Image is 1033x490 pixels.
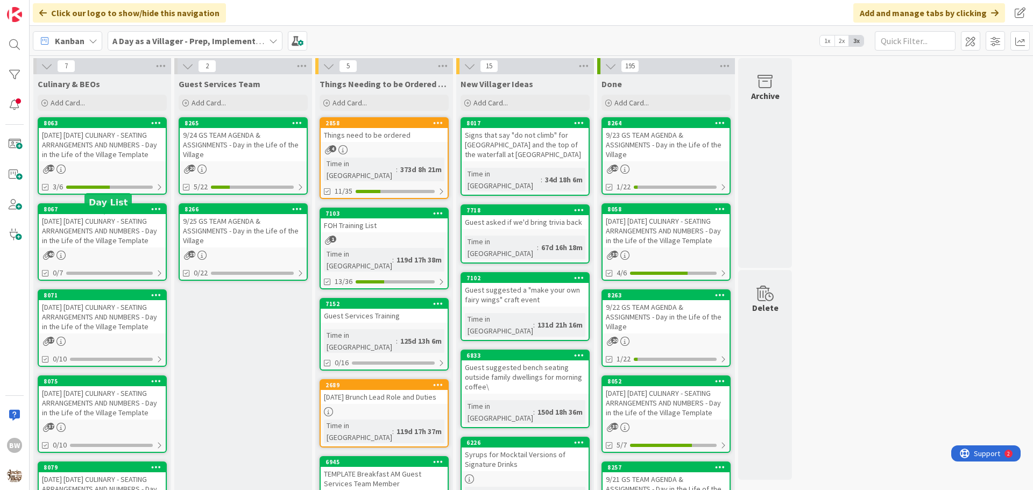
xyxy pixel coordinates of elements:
div: 8257 [607,464,730,471]
div: 8063[DATE] [DATE] CULINARY - SEATING ARRANGEMENTS AND NUMBERS - Day in the Life of the Village Te... [39,118,166,161]
div: 7103 [321,209,448,218]
a: 6833Guest suggested bench seating outside family dwellings for morning coffee\Time in [GEOGRAPHIC... [461,350,590,428]
div: 2858 [321,118,448,128]
div: 7102 [466,274,589,282]
span: 0/7 [53,267,63,279]
div: 2858 [326,119,448,127]
div: [DATE] [DATE] CULINARY - SEATING ARRANGEMENTS AND NUMBERS - Day in the Life of the Village Template [603,214,730,247]
div: 8265 [180,118,307,128]
div: [DATE] [DATE] CULINARY - SEATING ARRANGEMENTS AND NUMBERS - Day in the Life of the Village Template [39,386,166,420]
span: Add Card... [192,98,226,108]
a: 8071[DATE] [DATE] CULINARY - SEATING ARRANGEMENTS AND NUMBERS - Day in the Life of the Village Te... [38,289,167,367]
div: 7718 [462,205,589,215]
div: 8075 [39,377,166,386]
div: 131d 21h 16m [535,319,585,331]
div: 6226 [462,438,589,448]
div: 8052 [603,377,730,386]
span: 3x [849,35,864,46]
span: Add Card... [51,98,85,108]
span: 5 [339,60,357,73]
a: 2689[DATE] Brunch Lead Role and DutiesTime in [GEOGRAPHIC_DATA]:119d 17h 37m [320,379,449,448]
div: 7103 [326,210,448,217]
span: 15 [480,60,498,73]
span: 37 [47,423,54,430]
div: 6833 [466,352,589,359]
div: 8264 [607,119,730,127]
div: 8071 [39,290,166,300]
span: : [392,254,394,266]
a: 7152Guest Services TrainingTime in [GEOGRAPHIC_DATA]:125d 13h 6m0/16 [320,298,449,371]
a: 8058[DATE] [DATE] CULINARY - SEATING ARRANGEMENTS AND NUMBERS - Day in the Life of the Village Te... [602,203,731,281]
span: Kanban [55,34,84,47]
div: 6833 [462,351,589,360]
span: 2x [834,35,849,46]
span: 2 [198,60,216,73]
span: : [537,242,539,253]
div: Guest asked if we'd bring trivia back [462,215,589,229]
span: 0/10 [53,353,67,365]
div: Time in [GEOGRAPHIC_DATA] [465,400,533,424]
div: Time in [GEOGRAPHIC_DATA] [465,313,533,337]
a: 8075[DATE] [DATE] CULINARY - SEATING ARRANGEMENTS AND NUMBERS - Day in the Life of the Village Te... [38,375,167,453]
div: Guest suggested bench seating outside family dwellings for morning coffee\ [462,360,589,394]
div: BW [7,438,22,453]
div: 2689 [321,380,448,390]
div: [DATE] [DATE] CULINARY - SEATING ARRANGEMENTS AND NUMBERS - Day in the Life of the Village Template [603,386,730,420]
div: 8079 [39,463,166,472]
div: 125d 13h 6m [398,335,444,347]
div: 8067 [44,205,166,213]
span: : [392,425,394,437]
div: 2858Things need to be ordered [321,118,448,142]
div: Archive [751,89,780,102]
div: 6833Guest suggested bench seating outside family dwellings for morning coffee\ [462,351,589,394]
div: 8067[DATE] [DATE] CULINARY - SEATING ARRANGEMENTS AND NUMBERS - Day in the Life of the Village Te... [39,204,166,247]
span: 5/22 [194,181,208,193]
div: Signs that say "do not climb" for [GEOGRAPHIC_DATA] and the top of the waterfall at [GEOGRAPHIC_D... [462,128,589,161]
div: 8075[DATE] [DATE] CULINARY - SEATING ARRANGEMENTS AND NUMBERS - Day in the Life of the Village Te... [39,377,166,420]
span: 4 [329,145,336,152]
div: Things need to be ordered [321,128,448,142]
a: 8017Signs that say "do not climb" for [GEOGRAPHIC_DATA] and the top of the waterfall at [GEOGRAPH... [461,117,590,196]
span: 1/22 [617,181,631,193]
span: Done [602,79,622,89]
div: Guest Services Training [321,309,448,323]
div: [DATE] [DATE] CULINARY - SEATING ARRANGEMENTS AND NUMBERS - Day in the Life of the Village Template [39,300,166,333]
span: 40 [47,251,54,258]
div: 82649/23 GS TEAM AGENDA & ASSIGNMENTS - Day in the Life of the Village [603,118,730,161]
input: Quick Filter... [875,31,956,51]
span: : [533,406,535,418]
span: Things Needing to be Ordered - PUT IN CARD, Don't make new card [320,79,449,89]
div: Delete [752,301,779,314]
a: 82639/22 GS TEAM AGENDA & ASSIGNMENTS - Day in the Life of the Village1/22 [602,289,731,367]
a: 7102Guest suggested a "make your own fairy wings" craft eventTime in [GEOGRAPHIC_DATA]:131d 21h 16m [461,272,590,341]
span: 1/22 [617,353,631,365]
img: Visit kanbanzone.com [7,7,22,22]
span: : [396,164,398,175]
span: Add Card... [332,98,367,108]
span: 20 [611,337,618,344]
span: 39 [611,423,618,430]
div: Time in [GEOGRAPHIC_DATA] [324,158,396,181]
a: 82659/24 GS TEAM AGENDA & ASSIGNMENTS - Day in the Life of the Village5/22 [179,117,308,195]
div: 7103FOH Training List [321,209,448,232]
div: 7152Guest Services Training [321,299,448,323]
div: 7102 [462,273,589,283]
div: 8017 [462,118,589,128]
span: New Villager Ideas [461,79,533,89]
a: 82669/25 GS TEAM AGENDA & ASSIGNMENTS - Day in the Life of the Village0/22 [179,203,308,281]
div: 7152 [326,300,448,308]
div: 6226 [466,439,589,446]
div: 2689 [326,381,448,389]
span: 13/36 [335,276,352,287]
span: 195 [621,60,639,73]
span: Add Card... [614,98,649,108]
div: 8071[DATE] [DATE] CULINARY - SEATING ARRANGEMENTS AND NUMBERS - Day in the Life of the Village Te... [39,290,166,333]
div: 8257 [603,463,730,472]
span: Culinary & BEOs [38,79,100,89]
div: 8017Signs that say "do not climb" for [GEOGRAPHIC_DATA] and the top of the waterfall at [GEOGRAPH... [462,118,589,161]
span: 39 [611,251,618,258]
div: 9/25 GS TEAM AGENDA & ASSIGNMENTS - Day in the Life of the Village [180,214,307,247]
div: 82639/22 GS TEAM AGENDA & ASSIGNMENTS - Day in the Life of the Village [603,290,730,333]
div: 8265 [185,119,307,127]
div: 150d 18h 36m [535,406,585,418]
